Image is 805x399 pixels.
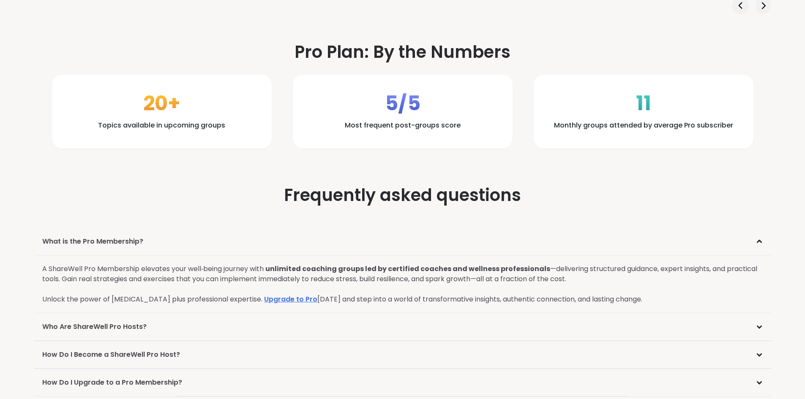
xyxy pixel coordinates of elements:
p: Monthly groups attended by average Pro subscriber [554,120,733,130]
h3: What is the Pro Membership? [42,236,143,247]
h3: Pro Plan: By the Numbers [295,39,510,65]
p: Topics available in upcoming groups [98,120,225,130]
h3: Who Are ShareWell Pro Hosts? [42,322,147,332]
p: A ShareWell Pro Membership elevates your well‑being journey with —delivering structured guidance,... [34,255,771,313]
h3: How Do I Upgrade to a Pro Membership? [42,377,182,388]
h3: Frequently asked questions [34,182,771,208]
h4: 5/5 [385,93,420,114]
b: unlimited coaching groups led by certified coaches and wellness professionals [265,264,550,274]
h3: How Do I Become a ShareWell Pro Host? [42,350,180,360]
a: Upgrade to Pro [264,294,317,304]
p: Most frequent post-groups score [345,120,461,130]
h4: 20+ [143,93,180,114]
h4: 11 [636,93,651,114]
